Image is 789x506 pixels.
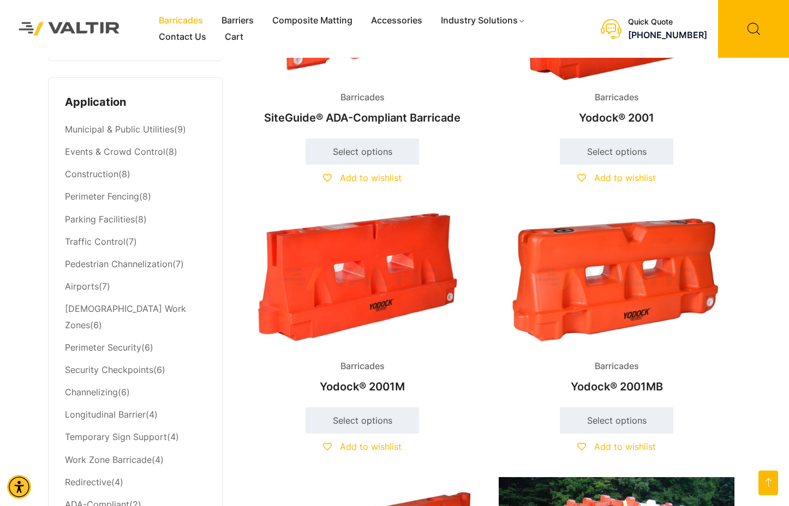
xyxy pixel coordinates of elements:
a: call (888) 496-3625 [628,29,707,40]
img: Valtir Rentals [8,11,130,46]
a: Contact Us [150,29,216,45]
a: Perimeter Fencing [65,191,139,202]
h2: SiteGuide® ADA-Compliant Barricade [244,106,480,130]
li: (8) [65,186,206,208]
h2: Yodock® 2001M [244,375,480,399]
a: Temporary Sign Support [65,431,167,442]
h4: Application [65,94,206,111]
a: Add to wishlist [323,441,402,452]
li: (8) [65,164,206,186]
span: Barricades [332,358,393,375]
a: Work Zone Barricade [65,454,152,465]
a: Select options for “Yodock® 2001MB” [560,407,673,433]
a: Traffic Control [65,236,125,247]
a: Redirective [65,477,111,487]
a: BarricadesYodock® 2001MB [499,208,734,399]
span: Barricades [332,89,393,106]
span: Barricades [587,89,647,106]
a: Perimeter Security [65,342,141,353]
li: (6) [65,336,206,359]
a: Select options for “Yodock® 2001” [560,138,673,165]
li: (6) [65,382,206,404]
a: Barriers [212,13,263,29]
img: Barricades [244,208,480,350]
img: An orange plastic barrier with openings, designed for traffic control or safety purposes. [499,208,734,350]
span: Add to wishlist [340,172,402,183]
a: [DEMOGRAPHIC_DATA] Work Zones [65,303,186,330]
a: Parking Facilities [65,214,135,225]
li: (7) [65,275,206,298]
span: Barricades [587,358,647,375]
li: (8) [65,141,206,164]
a: Airports [65,281,99,292]
li: (4) [65,471,206,493]
li: (6) [65,359,206,382]
div: Quick Quote [628,17,707,27]
span: Add to wishlist [340,441,402,452]
a: Security Checkpoints [65,364,153,375]
li: (8) [65,208,206,231]
li: (6) [65,298,206,336]
a: BarricadesYodock® 2001M [244,208,480,399]
a: Events & Crowd Control [65,146,165,157]
h2: Yodock® 2001MB [499,375,734,399]
a: Longitudinal Barrier [65,409,146,420]
li: (7) [65,253,206,275]
a: Select options for “SiteGuide® ADA-Compliant Barricade” [306,138,419,165]
a: Composite Matting [263,13,362,29]
a: Open this option [758,471,778,495]
div: Accessibility Menu [7,475,31,499]
a: Add to wishlist [577,172,656,183]
h2: Yodock® 2001 [499,106,734,130]
li: (4) [65,449,206,471]
a: Municipal & Public Utilities [65,124,174,135]
li: (9) [65,119,206,141]
a: Cart [216,29,253,45]
a: Channelizing [65,387,118,397]
a: Select options for “Yodock® 2001M” [306,407,419,433]
a: Barricades [150,13,212,29]
a: Accessories [362,13,432,29]
a: Pedestrian Channelization [65,258,172,269]
a: Industry Solutions [432,13,535,29]
li: (4) [65,426,206,449]
span: Add to wishlist [594,172,656,183]
a: Add to wishlist [323,172,402,183]
span: Add to wishlist [594,441,656,452]
a: Add to wishlist [577,441,656,452]
li: (4) [65,404,206,426]
li: (7) [65,231,206,253]
a: Construction [65,168,118,179]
